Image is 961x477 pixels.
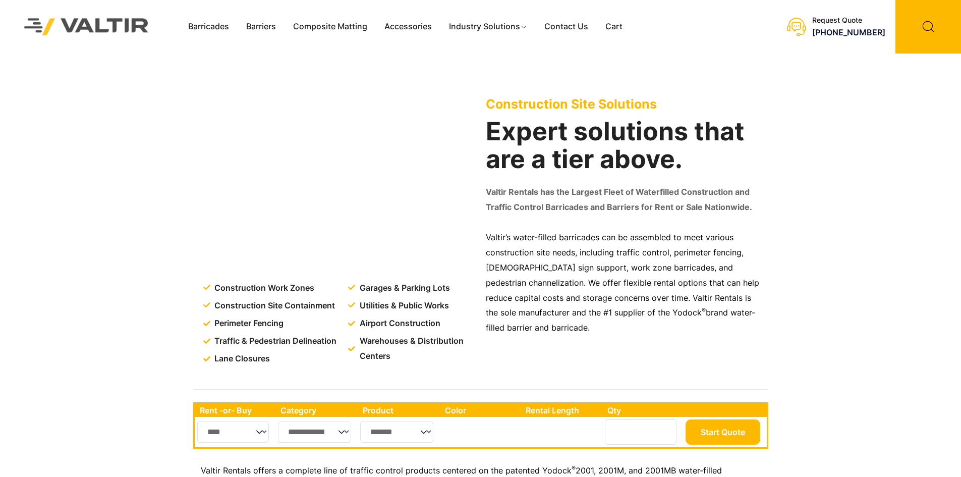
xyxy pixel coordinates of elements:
img: Valtir Rentals [11,5,162,48]
a: [PHONE_NUMBER] [812,27,885,37]
button: Start Quote [686,419,760,445]
div: Request Quote [812,16,885,25]
sup: ® [572,464,576,472]
a: Industry Solutions [440,19,536,34]
h2: Expert solutions that are a tier above. [486,118,763,173]
a: Accessories [376,19,440,34]
th: Rent -or- Buy [195,404,275,417]
th: Category [275,404,358,417]
th: Product [358,404,440,417]
span: Airport Construction [357,316,440,331]
th: Qty [602,404,683,417]
p: Valtir Rentals has the Largest Fleet of Waterfilled Construction and Traffic Control Barricades a... [486,185,763,215]
th: Rental Length [521,404,602,417]
a: Barriers [238,19,285,34]
a: Cart [597,19,631,34]
sup: ® [702,306,706,314]
th: Color [440,404,521,417]
a: Composite Matting [285,19,376,34]
span: Traffic & Pedestrian Delineation [212,334,336,349]
span: Valtir Rentals offers a complete line of traffic control products centered on the patented Yodock [201,465,572,475]
span: Construction Work Zones [212,281,314,296]
a: Barricades [180,19,238,34]
span: Lane Closures [212,351,270,366]
span: Garages & Parking Lots [357,281,450,296]
span: Construction Site Containment [212,298,335,313]
p: Construction Site Solutions [486,96,763,112]
span: Utilities & Public Works [357,298,449,313]
span: Warehouses & Distribution Centers [357,334,478,364]
a: Contact Us [536,19,597,34]
span: Perimeter Fencing [212,316,284,331]
p: Valtir’s water-filled barricades can be assembled to meet various construction site needs, includ... [486,230,763,336]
